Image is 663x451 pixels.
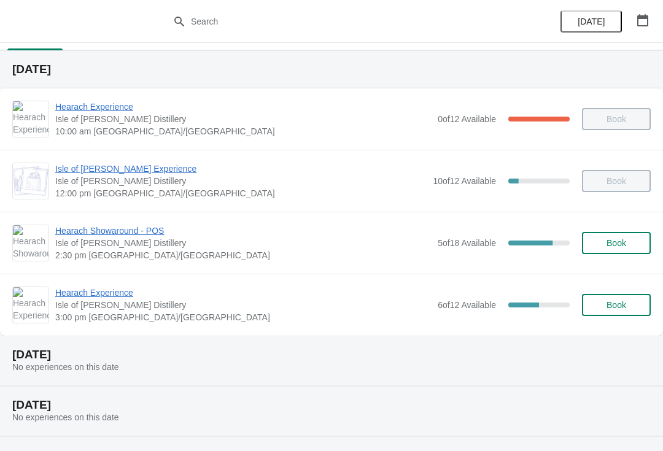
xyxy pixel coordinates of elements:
span: 2:30 pm [GEOGRAPHIC_DATA]/[GEOGRAPHIC_DATA] [55,249,432,261]
span: No experiences on this date [12,362,119,372]
button: Book [582,232,651,254]
span: Isle of [PERSON_NAME] Distillery [55,237,432,249]
input: Search [190,10,497,33]
span: Isle of [PERSON_NAME] Distillery [55,113,432,125]
span: No experiences on this date [12,412,119,422]
span: 10:00 am [GEOGRAPHIC_DATA]/[GEOGRAPHIC_DATA] [55,125,432,137]
button: Book [582,294,651,316]
span: Book [607,300,626,310]
span: 10 of 12 Available [433,176,496,186]
span: Isle of [PERSON_NAME] Distillery [55,299,432,311]
span: Hearach Experience [55,287,432,299]
span: Hearach Experience [55,101,432,113]
button: [DATE] [560,10,622,33]
span: Hearach Showaround - POS [55,225,432,237]
span: 12:00 pm [GEOGRAPHIC_DATA]/[GEOGRAPHIC_DATA] [55,187,427,199]
h2: [DATE] [12,399,651,411]
span: Book [607,238,626,248]
h2: [DATE] [12,349,651,361]
span: [DATE] [578,17,605,26]
span: 3:00 pm [GEOGRAPHIC_DATA]/[GEOGRAPHIC_DATA] [55,311,432,323]
span: 0 of 12 Available [438,114,496,124]
span: Isle of [PERSON_NAME] Distillery [55,175,427,187]
span: 5 of 18 Available [438,238,496,248]
img: Hearach Experience | Isle of Harris Distillery | 10:00 am Europe/London [13,101,48,137]
span: 6 of 12 Available [438,300,496,310]
span: Isle of [PERSON_NAME] Experience [55,163,427,175]
img: Hearach Experience | Isle of Harris Distillery | 3:00 pm Europe/London [13,287,48,323]
h2: [DATE] [12,63,651,75]
img: Hearach Showaround - POS | Isle of Harris Distillery | 2:30 pm Europe/London [13,225,48,261]
img: Isle of Harris Gin Experience | Isle of Harris Distillery | 12:00 pm Europe/London [13,166,48,196]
